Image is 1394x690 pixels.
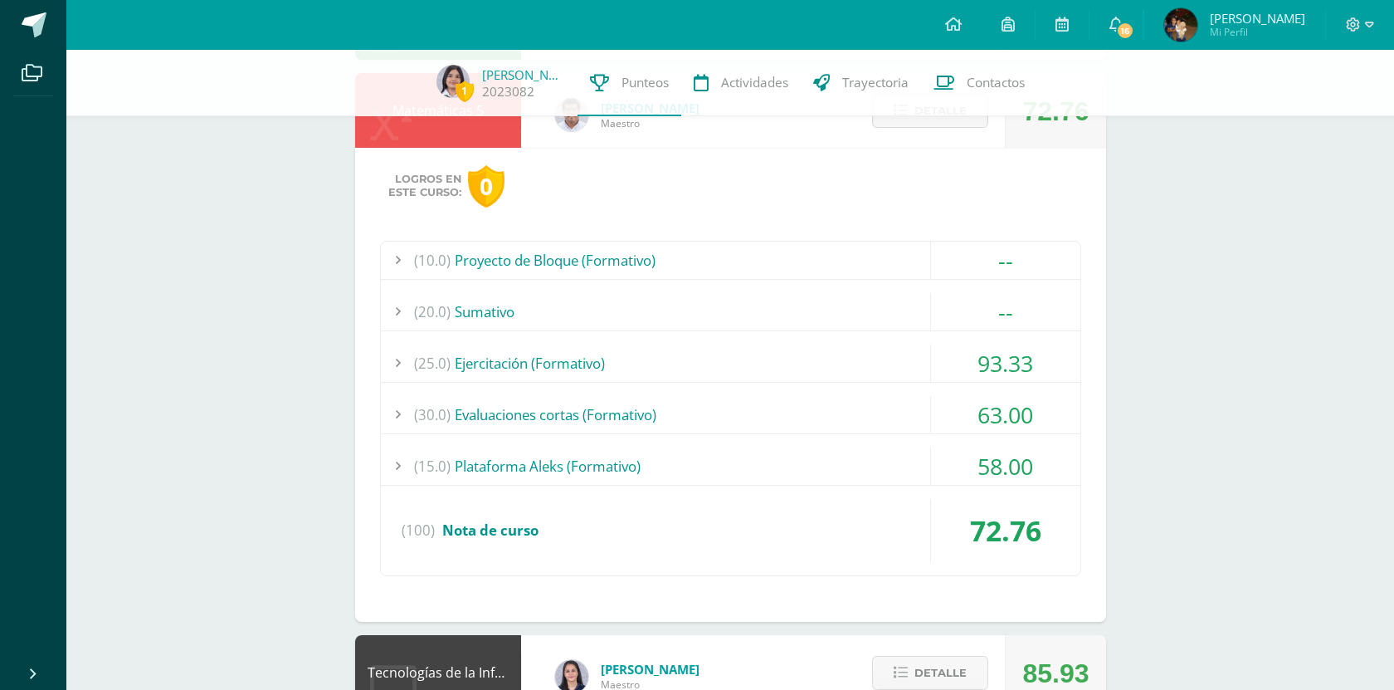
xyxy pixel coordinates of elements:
span: Contactos [967,74,1025,91]
span: Punteos [621,74,669,91]
div: -- [931,242,1080,279]
a: Actividades [681,50,801,116]
span: Actividades [721,74,788,91]
span: (15.0) [414,448,451,485]
span: [PERSON_NAME] [601,661,699,678]
span: (10.0) [414,242,451,279]
div: 93.33 [931,345,1080,382]
div: -- [931,293,1080,330]
div: 58.00 [931,448,1080,485]
div: Sumativo [381,293,1080,330]
span: [PERSON_NAME] [1210,10,1305,27]
span: Trayectoria [842,74,909,91]
span: Detalle [914,658,967,688]
span: Maestro [601,116,699,130]
img: 3253901197f0ee943ba451173f398f72.png [1164,8,1197,42]
span: (100) [402,499,435,562]
div: 63.00 [931,396,1080,433]
div: 0 [468,165,504,208]
div: Proyecto de Bloque (Formativo) [381,242,1080,279]
div: Plataforma Aleks (Formativo) [381,448,1080,485]
span: Logros en este curso: [388,173,461,199]
a: Punteos [578,50,681,116]
button: Detalle [872,656,988,690]
div: Ejercitación (Formativo) [381,345,1080,382]
div: Evaluaciones cortas (Formativo) [381,396,1080,433]
a: [PERSON_NAME] [482,66,565,83]
span: (20.0) [414,293,451,330]
span: (25.0) [414,345,451,382]
a: 2023082 [482,83,534,100]
a: Contactos [921,50,1037,116]
span: Mi Perfil [1210,25,1305,39]
span: 1 [456,81,474,101]
a: Trayectoria [801,50,921,116]
span: Nota de curso [442,521,539,540]
img: 03773744133a1a822c6592f382b3e960.png [436,65,470,98]
span: 16 [1116,22,1134,40]
div: 72.76 [931,499,1080,562]
span: (30.0) [414,396,451,433]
